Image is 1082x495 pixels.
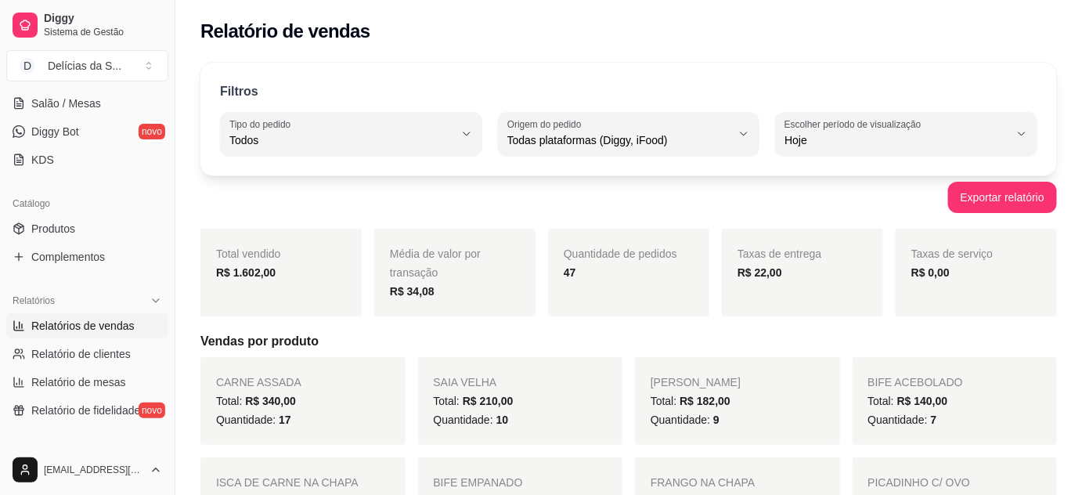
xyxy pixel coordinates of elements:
label: Origem do pedido [507,117,586,131]
a: Relatório de clientes [6,341,168,367]
span: BIFE EMPANADO [434,476,523,489]
span: R$ 210,00 [463,395,514,407]
a: Produtos [6,216,168,241]
span: Salão / Mesas [31,96,101,111]
span: ISCA DE CARNE NA CHAPA [216,476,359,489]
span: Relatório de clientes [31,346,131,362]
span: Quantidade de pedidos [564,247,677,260]
span: Média de valor por transação [390,247,481,279]
a: Relatório de fidelidadenovo [6,398,168,423]
span: 9 [713,414,720,426]
span: 10 [496,414,509,426]
span: Relatório de fidelidade [31,403,140,418]
a: Salão / Mesas [6,91,168,116]
span: Produtos [31,221,75,237]
span: Total: [216,395,296,407]
a: Complementos [6,244,168,269]
strong: R$ 34,08 [390,285,435,298]
button: Select a team [6,50,168,81]
span: Relatórios [13,294,55,307]
span: CARNE ASSADA [216,376,301,388]
p: Filtros [220,82,258,101]
a: KDS [6,147,168,172]
span: Hoje [784,132,1009,148]
span: Quantidade: [651,414,720,426]
a: Relatórios de vendas [6,313,168,338]
span: Todos [229,132,454,148]
span: SAIA VELHA [434,376,497,388]
label: Tipo do pedido [229,117,296,131]
button: [EMAIL_ADDRESS][DOMAIN_NAME] [6,451,168,489]
span: Relatório de mesas [31,374,126,390]
span: KDS [31,152,54,168]
button: Tipo do pedidoTodos [220,112,482,156]
span: Todas plataformas (Diggy, iFood) [507,132,732,148]
span: Quantidade: [216,414,291,426]
span: Diggy Bot [31,124,79,139]
span: FRANGO NA CHAPA [651,476,756,489]
span: Quantidade: [434,414,509,426]
span: R$ 140,00 [897,395,948,407]
button: Origem do pedidoTodas plataformas (Diggy, iFood) [498,112,760,156]
a: DiggySistema de Gestão [6,6,168,44]
strong: 47 [564,266,576,279]
strong: R$ 1.602,00 [216,266,276,279]
h2: Relatório de vendas [200,19,370,44]
div: Delícias da S ... [48,58,121,74]
span: [EMAIL_ADDRESS][DOMAIN_NAME] [44,464,143,476]
span: 7 [931,414,937,426]
span: PICADINHO C/ OVO [868,476,971,489]
span: Quantidade: [868,414,937,426]
span: Complementos [31,249,105,265]
a: Relatório de mesas [6,370,168,395]
button: Exportar relatório [948,182,1057,213]
span: Total vendido [216,247,281,260]
div: Gerenciar [6,442,168,467]
span: Taxas de serviço [911,247,993,260]
span: Total: [434,395,514,407]
span: Sistema de Gestão [44,26,162,38]
strong: R$ 22,00 [738,266,782,279]
button: Escolher período de visualizaçãoHoje [775,112,1037,156]
span: BIFE ACEBOLADO [868,376,963,388]
span: Diggy [44,12,162,26]
span: R$ 182,00 [680,395,730,407]
label: Escolher período de visualização [784,117,926,131]
span: Total: [868,395,948,407]
h5: Vendas por produto [200,332,1057,351]
strong: R$ 0,00 [911,266,950,279]
span: R$ 340,00 [245,395,296,407]
a: Diggy Botnovo [6,119,168,144]
span: Relatórios de vendas [31,318,135,334]
span: D [20,58,35,74]
div: Catálogo [6,191,168,216]
span: Taxas de entrega [738,247,821,260]
span: 17 [279,414,291,426]
span: Total: [651,395,730,407]
span: [PERSON_NAME] [651,376,741,388]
